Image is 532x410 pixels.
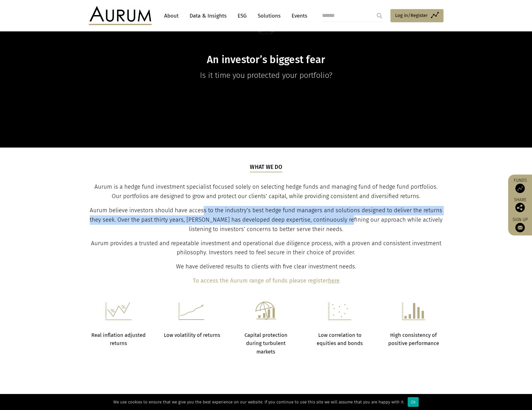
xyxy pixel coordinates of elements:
[245,332,287,355] strong: Capital protection during turbulent markets
[193,277,328,284] b: To access the Aurum range of funds please register
[390,9,443,22] a: Log in/Register
[91,332,146,346] strong: Real inflation adjusted returns
[90,207,443,233] span: Aurum believe investors should have access to the industry’s best hedge fund managers and solutio...
[94,183,438,200] span: Aurum is a hedge fund investment specialist focused solely on selecting hedge funds and managing ...
[328,277,340,284] a: here
[89,6,152,25] img: Aurum
[250,163,282,172] h5: What we do
[395,12,428,19] span: Log in/Register
[145,69,387,82] p: Is it time you protected your portfolio?
[255,10,284,22] a: Solutions
[288,10,307,22] a: Events
[511,178,529,193] a: Funds
[515,223,525,232] img: Sign up to our newsletter
[511,198,529,212] div: Share
[515,203,525,212] img: Share this post
[234,10,250,22] a: ESG
[91,240,441,256] span: Aurum provides a trusted and repeatable investment and operational due diligence process, with a ...
[164,332,220,338] strong: Low volatility of returns
[317,332,363,346] strong: Low correlation to equities and bonds
[373,9,386,22] input: Submit
[186,10,230,22] a: Data & Insights
[511,217,529,232] a: Sign up
[408,397,419,407] div: Ok
[145,54,387,66] h1: An investor’s biggest fear
[161,10,182,22] a: About
[176,263,356,270] span: We have delivered results to clients with five clear investment needs.
[515,184,525,193] img: Access Funds
[388,332,439,346] strong: High consistency of positive performance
